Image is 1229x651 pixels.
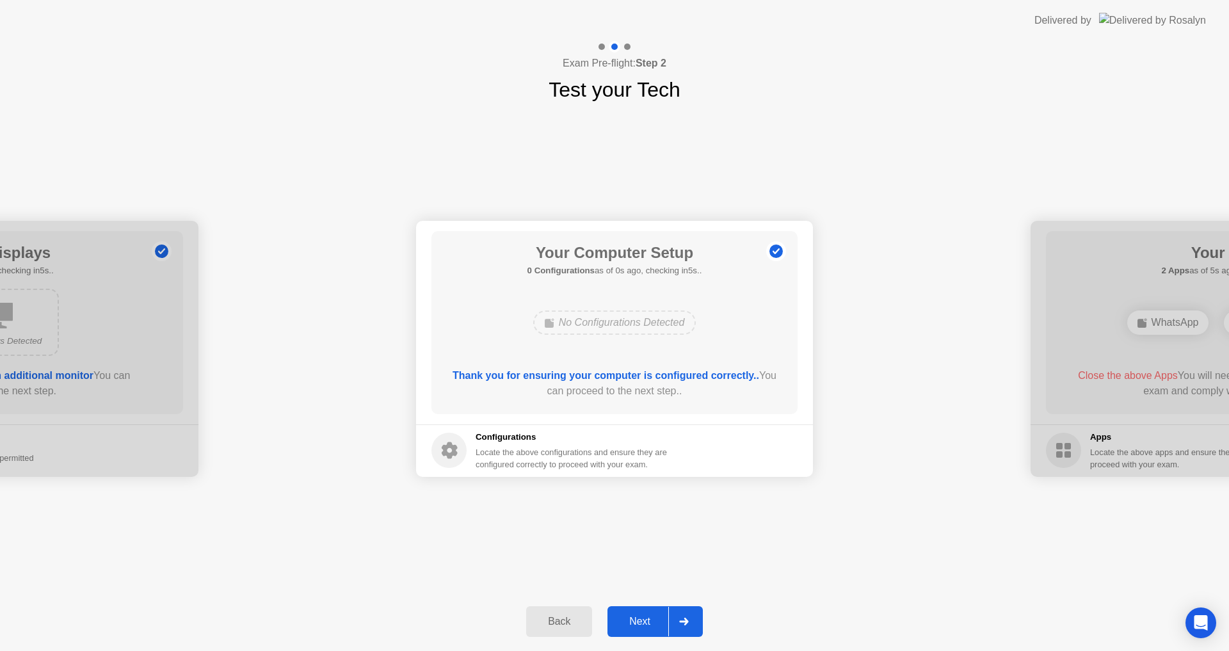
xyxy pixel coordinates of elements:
img: Delivered by Rosalyn [1099,13,1206,28]
b: Step 2 [636,58,666,68]
div: Back [530,616,588,627]
div: Locate the above configurations and ensure they are configured correctly to proceed with your exam. [476,446,670,470]
button: Back [526,606,592,637]
h1: Test your Tech [549,74,680,105]
div: You can proceed to the next step.. [450,368,780,399]
b: 0 Configurations [527,266,595,275]
div: Delivered by [1034,13,1091,28]
h4: Exam Pre-flight: [563,56,666,71]
div: Next [611,616,668,627]
b: Thank you for ensuring your computer is configured correctly.. [453,370,759,381]
h5: as of 0s ago, checking in5s.. [527,264,702,277]
button: Next [607,606,703,637]
div: No Configurations Detected [533,310,696,335]
h1: Your Computer Setup [527,241,702,264]
div: Open Intercom Messenger [1185,607,1216,638]
h5: Configurations [476,431,670,444]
